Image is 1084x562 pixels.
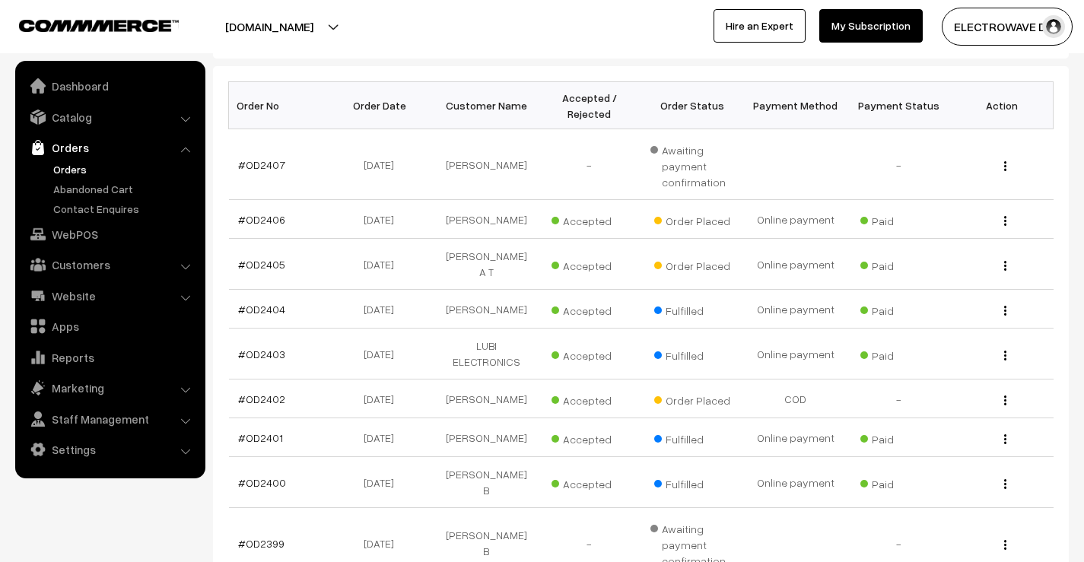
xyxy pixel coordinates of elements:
td: Online payment [744,457,847,508]
img: user [1042,15,1065,38]
td: [PERSON_NAME] [435,129,539,200]
a: #OD2405 [238,258,285,271]
span: Fulfilled [654,427,730,447]
a: #OD2401 [238,431,283,444]
a: Orders [19,134,200,161]
a: Website [19,282,200,310]
img: Menu [1004,216,1006,226]
span: Awaiting payment confirmation [650,138,736,190]
img: Menu [1004,351,1006,360]
th: Payment Status [847,82,951,129]
img: Menu [1004,434,1006,444]
th: Order No [229,82,332,129]
a: Settings [19,436,200,463]
span: Fulfilled [654,344,730,364]
td: Online payment [744,290,847,329]
img: Menu [1004,540,1006,550]
td: [DATE] [332,329,435,379]
span: Accepted [552,389,628,408]
img: Menu [1004,306,1006,316]
span: Accepted [552,344,628,364]
span: Paid [860,209,936,229]
span: Fulfilled [654,299,730,319]
a: #OD2404 [238,303,285,316]
button: ELECTROWAVE DE… [942,8,1073,46]
img: Menu [1004,261,1006,271]
a: #OD2400 [238,476,286,489]
button: [DOMAIN_NAME] [172,8,367,46]
td: [DATE] [332,379,435,418]
img: Menu [1004,395,1006,405]
td: [DATE] [332,239,435,290]
th: Payment Method [744,82,847,129]
span: Accepted [552,209,628,229]
td: [DATE] [332,290,435,329]
span: Accepted [552,299,628,319]
td: COD [744,379,847,418]
td: [PERSON_NAME] B [435,457,539,508]
a: WebPOS [19,221,200,248]
td: Online payment [744,418,847,457]
span: Paid [860,299,936,319]
td: [PERSON_NAME] A T [435,239,539,290]
a: #OD2407 [238,158,285,171]
td: Online payment [744,200,847,239]
a: #OD2403 [238,348,285,360]
span: Order Placed [654,209,730,229]
a: Customers [19,251,200,278]
span: Paid [860,427,936,447]
span: Paid [860,344,936,364]
span: Accepted [552,472,628,492]
td: Online payment [744,239,847,290]
a: Catalog [19,103,200,131]
a: Hire an Expert [714,9,806,43]
th: Customer Name [435,82,539,129]
a: Staff Management [19,405,200,433]
a: My Subscription [819,9,923,43]
td: - [847,379,951,418]
th: Accepted / Rejected [538,82,641,129]
a: Contact Enquires [49,201,200,217]
th: Order Status [641,82,745,129]
a: #OD2399 [238,537,285,550]
img: Menu [1004,161,1006,171]
td: [DATE] [332,418,435,457]
a: Reports [19,344,200,371]
span: Order Placed [654,254,730,274]
a: #OD2406 [238,213,285,226]
th: Action [950,82,1054,129]
a: Marketing [19,374,200,402]
span: Order Placed [654,389,730,408]
a: Abandoned Cart [49,181,200,197]
img: Menu [1004,479,1006,489]
td: [PERSON_NAME] [435,418,539,457]
td: Online payment [744,329,847,379]
a: Apps [19,313,200,340]
a: COMMMERCE [19,15,152,33]
td: [DATE] [332,200,435,239]
td: - [538,129,641,200]
td: [DATE] [332,457,435,508]
span: Paid [860,254,936,274]
th: Order Date [332,82,435,129]
a: Orders [49,161,200,177]
span: Accepted [552,427,628,447]
img: COMMMERCE [19,20,179,31]
td: [DATE] [332,129,435,200]
td: [PERSON_NAME] [435,379,539,418]
td: - [847,129,951,200]
td: LUBI ELECTRONICS [435,329,539,379]
td: [PERSON_NAME] [435,200,539,239]
a: Dashboard [19,72,200,100]
a: #OD2402 [238,392,285,405]
td: [PERSON_NAME] [435,290,539,329]
span: Accepted [552,254,628,274]
span: Paid [860,472,936,492]
span: Fulfilled [654,472,730,492]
